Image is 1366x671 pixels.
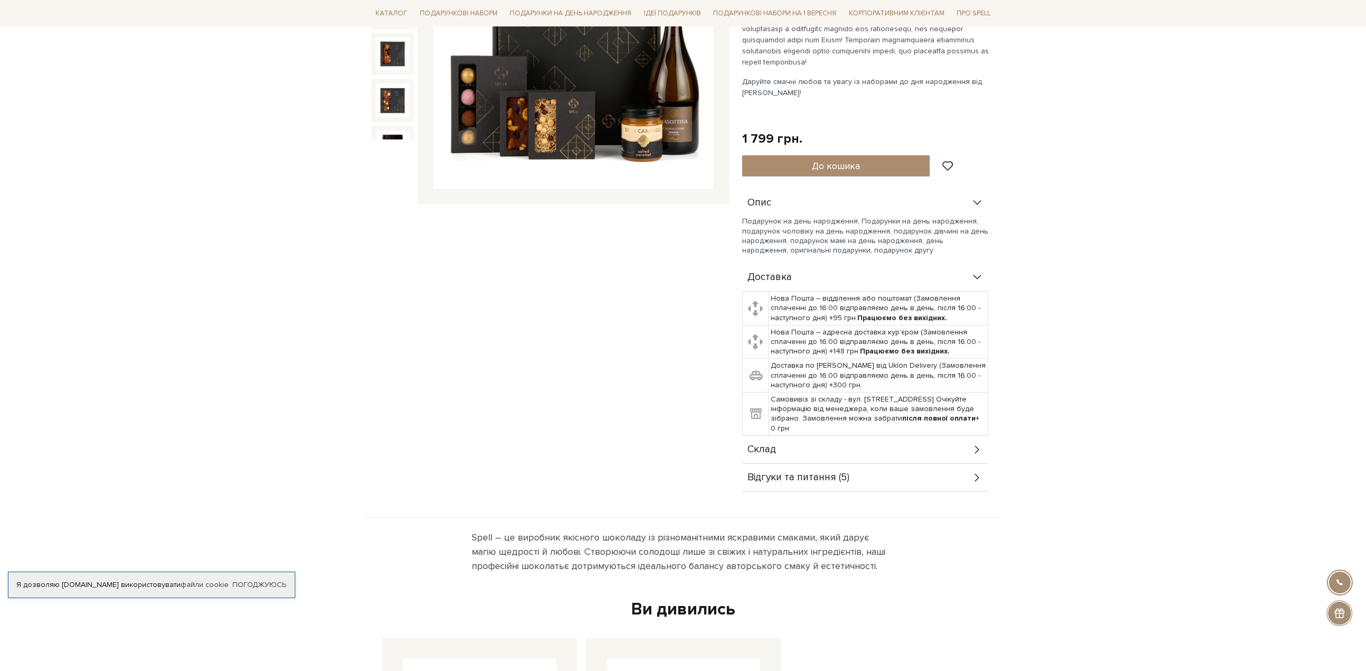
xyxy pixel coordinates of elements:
[181,580,229,589] a: файли cookie
[640,5,705,22] a: Ідеї подарунків
[742,155,930,176] button: До кошика
[232,580,286,590] a: Погоджуюсь
[860,347,950,356] b: Працюємо без вихідних.
[8,580,295,590] div: Я дозволяю [DOMAIN_NAME] використовувати
[747,473,849,482] span: Відгуки та питання (5)
[768,359,988,393] td: Доставка по [PERSON_NAME] від Uklon Delivery (Замовлення сплаченні до 16:00 відправляємо день в д...
[472,530,894,573] div: Spell – це виробник якісного шоколаду із різноманітними яскравими смаками, який дарує магію щедро...
[742,76,990,98] p: Даруйте смачні любов та увагу із наборами до дня народження від [PERSON_NAME]!
[742,131,802,147] div: 1 799 грн.
[768,325,988,359] td: Нова Пошта – адресна доставка кур'єром (Замовлення сплаченні до 16:00 відправляємо день в день, п...
[845,4,949,22] a: Корпоративним клієнтам
[371,5,411,22] a: Каталог
[902,414,976,423] b: після повної оплати
[376,37,409,71] img: Набір Солодке привітання (Колекція до Дня Народження)
[952,5,995,22] a: Про Spell
[416,5,502,22] a: Подарункові набори
[378,599,988,621] div: Ви дивились
[768,292,988,325] td: Нова Пошта – відділення або поштомат (Замовлення сплаченні до 16:00 відправляємо день в день, піс...
[742,217,988,255] p: Подарунок на день народження, Подарунки на день народження, подарунок чоловіку на день народження...
[376,83,409,117] img: Набір Солодке привітання (Колекція до Дня Народження)
[376,131,409,164] img: Набір Солодке привітання (Колекція до Дня Народження)
[812,160,860,172] span: До кошика
[747,198,771,208] span: Опис
[857,313,947,322] b: Працюємо без вихідних.
[747,445,776,454] span: Склад
[709,4,840,22] a: Подарункові набори на 1 Вересня
[747,273,792,282] span: Доставка
[506,5,635,22] a: Подарунки на День народження
[768,393,988,436] td: Самовивіз зі складу - вул. [STREET_ADDRESS] Очікуйте інформацію від менеджера, коли ваше замовлен...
